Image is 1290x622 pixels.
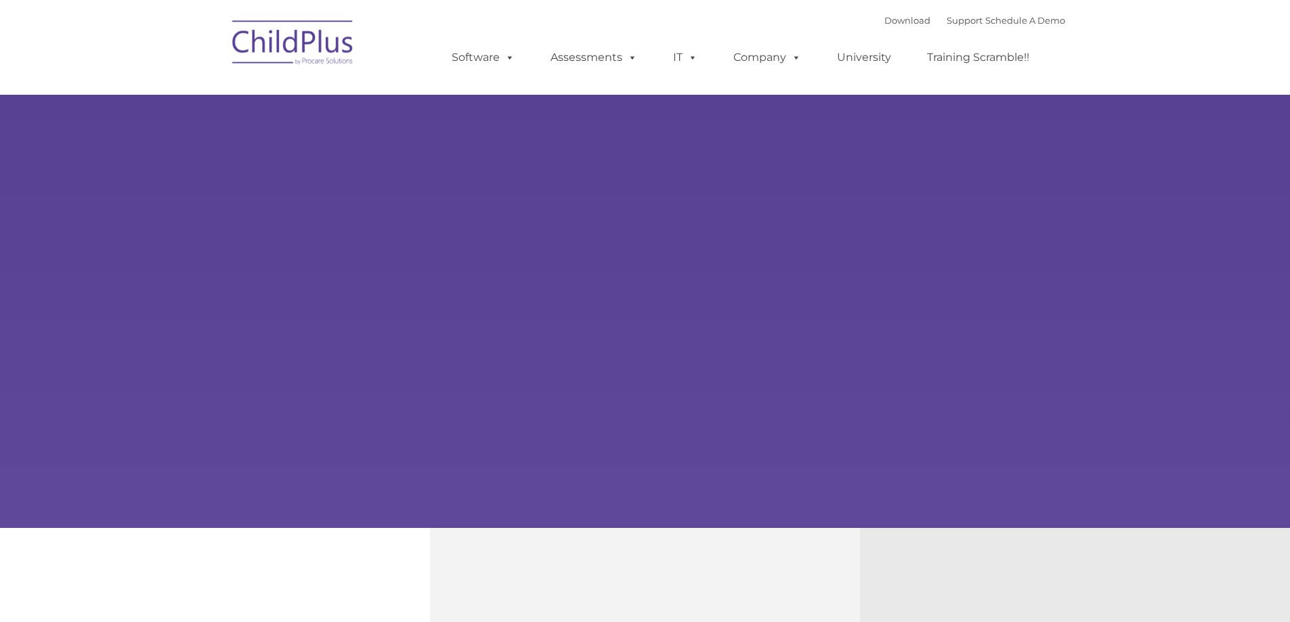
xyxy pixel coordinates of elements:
a: Training Scramble!! [913,44,1043,71]
font: | [884,15,1065,26]
img: ChildPlus by Procare Solutions [225,11,361,79]
a: University [823,44,905,71]
a: IT [660,44,711,71]
a: Download [884,15,930,26]
a: Schedule A Demo [985,15,1065,26]
a: Software [438,44,528,71]
a: Company [720,44,815,71]
a: Support [947,15,983,26]
a: Assessments [537,44,651,71]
